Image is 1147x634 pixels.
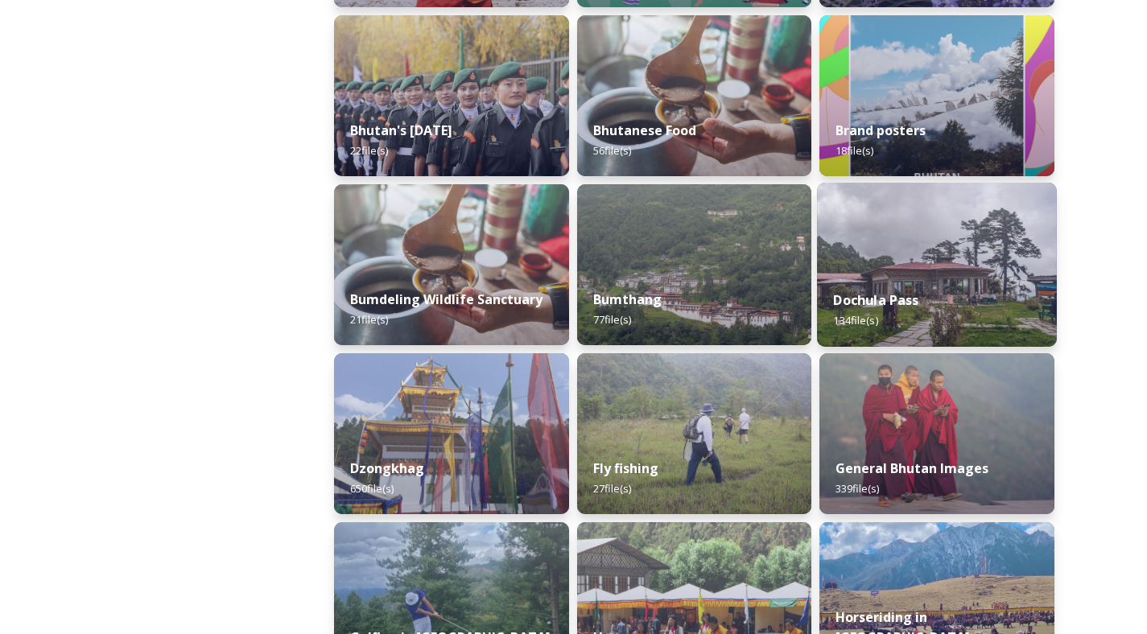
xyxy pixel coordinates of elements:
[593,290,662,308] strong: Bumthang
[819,353,1054,514] img: MarcusWestbergBhutanHiRes-23.jpg
[593,143,631,158] span: 56 file(s)
[835,481,879,496] span: 339 file(s)
[835,459,988,477] strong: General Bhutan Images
[835,143,873,158] span: 18 file(s)
[593,312,631,327] span: 77 file(s)
[593,481,631,496] span: 27 file(s)
[577,15,812,176] img: Bumdeling%2520090723%2520by%2520Amp%2520Sripimanwat-4.jpg
[350,481,394,496] span: 650 file(s)
[350,143,388,158] span: 22 file(s)
[350,121,452,139] strong: Bhutan's [DATE]
[350,459,424,477] strong: Dzongkhag
[334,184,569,345] img: Bumdeling%2520090723%2520by%2520Amp%2520Sripimanwat-4%25202.jpg
[834,291,919,309] strong: Dochula Pass
[577,353,812,514] img: by%2520Ugyen%2520Wangchuk14.JPG
[835,121,926,139] strong: Brand posters
[334,15,569,176] img: Bhutan%2520National%2520Day10.jpg
[819,15,1054,176] img: Bhutan_Believe_800_1000_4.jpg
[577,184,812,345] img: Bumthang%2520180723%2520by%2520Amp%2520Sripimanwat-20.jpg
[350,290,543,308] strong: Bumdeling Wildlife Sanctuary
[834,313,878,327] span: 134 file(s)
[334,353,569,514] img: Festival%2520Header.jpg
[593,459,658,477] strong: Fly fishing
[350,312,388,327] span: 21 file(s)
[817,183,1057,347] img: 2022-10-01%252011.41.43.jpg
[593,121,696,139] strong: Bhutanese Food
